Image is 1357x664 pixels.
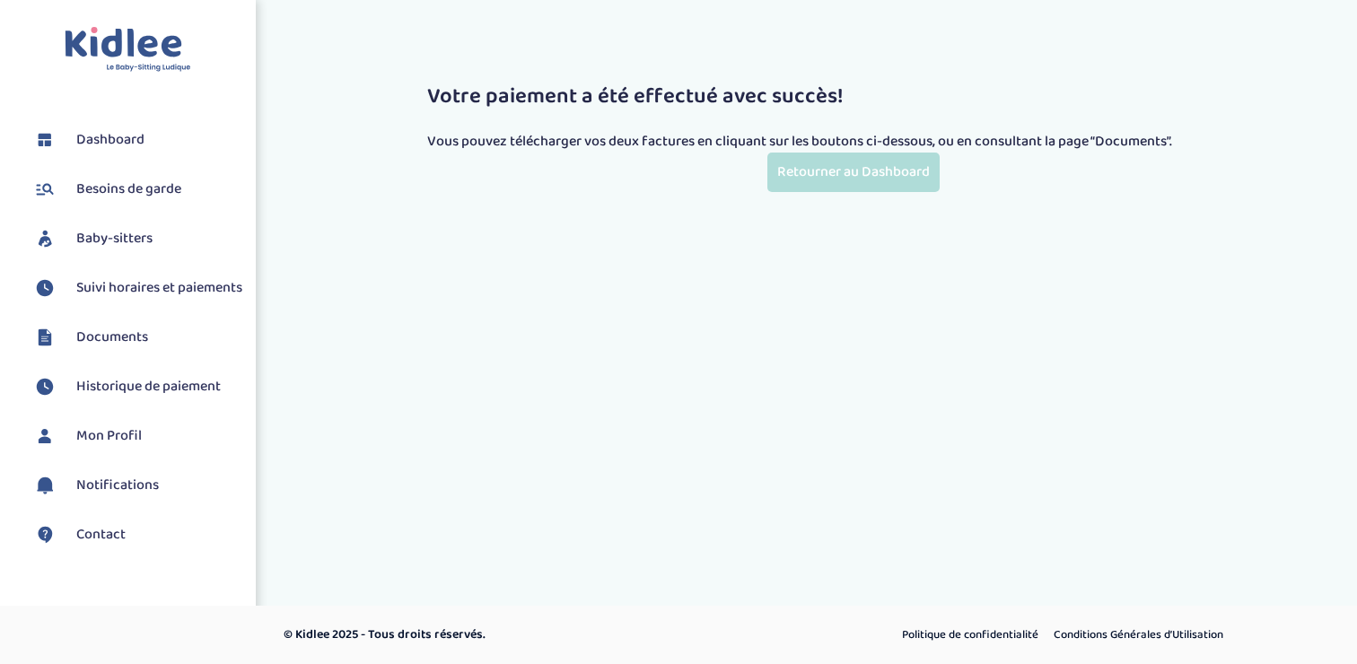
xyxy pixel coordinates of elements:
[76,327,148,348] span: Documents
[31,225,242,252] a: Baby-sitters
[31,324,58,351] img: documents.svg
[31,472,58,499] img: notification.svg
[31,521,242,548] a: Contact
[31,472,242,499] a: Notifications
[31,127,242,153] a: Dashboard
[65,27,191,73] img: logo.svg
[31,423,58,450] img: profil.svg
[76,129,144,151] span: Dashboard
[76,524,126,546] span: Contact
[427,131,1271,153] p: Vous pouvez télécharger vos deux factures en cliquant sur les boutons ci-dessous, ou en consultan...
[767,153,940,191] a: Retourner au Dashboard
[31,373,58,400] img: suivihoraire.svg
[76,376,221,398] span: Historique de paiement
[31,225,58,252] img: babysitters.svg
[76,228,153,249] span: Baby-sitters
[31,275,58,301] img: suivihoraire.svg
[284,625,755,644] p: © Kidlee 2025 - Tous droits réservés.
[31,176,242,203] a: Besoins de garde
[1047,624,1230,647] a: Conditions Générales d’Utilisation
[31,521,58,548] img: contact.svg
[31,275,242,301] a: Suivi horaires et paiements
[31,324,242,351] a: Documents
[76,425,142,447] span: Mon Profil
[896,624,1045,647] a: Politique de confidentialité
[76,475,159,496] span: Notifications
[427,85,1271,109] h3: Votre paiement a été effectué avec succès!
[31,127,58,153] img: dashboard.svg
[31,423,242,450] a: Mon Profil
[31,176,58,203] img: besoin.svg
[31,373,242,400] a: Historique de paiement
[76,179,181,200] span: Besoins de garde
[76,277,242,299] span: Suivi horaires et paiements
